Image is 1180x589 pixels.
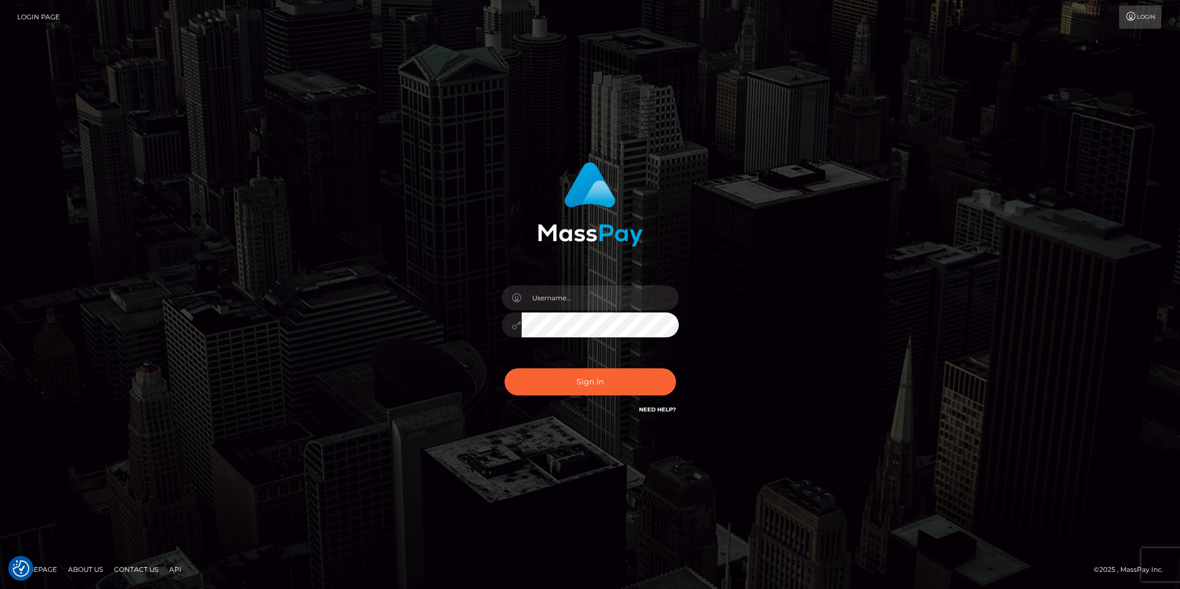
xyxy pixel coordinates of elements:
[17,6,60,29] a: Login Page
[165,561,186,578] a: API
[1119,6,1161,29] a: Login
[505,368,676,395] button: Sign in
[64,561,107,578] a: About Us
[522,285,679,310] input: Username...
[538,162,643,247] img: MassPay Login
[1094,564,1172,576] div: © 2025 , MassPay Inc.
[13,560,29,577] img: Revisit consent button
[639,406,676,413] a: Need Help?
[110,561,163,578] a: Contact Us
[12,561,61,578] a: Homepage
[13,560,29,577] button: Consent Preferences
